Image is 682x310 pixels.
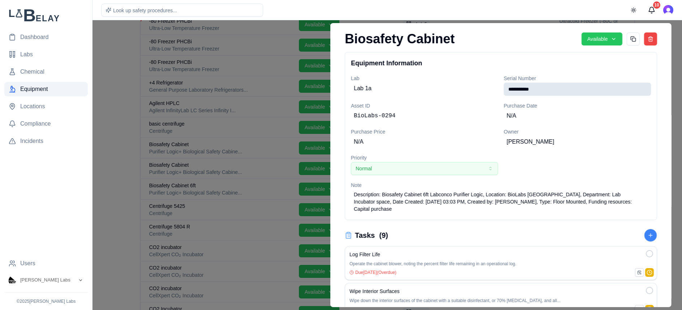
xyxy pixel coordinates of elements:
button: Available [581,32,622,45]
img: Vega Labs [9,276,16,284]
h4: Wipe Interior Surfaces [349,288,399,295]
button: Open user button [663,5,673,15]
span: Lab 1a [353,84,371,93]
button: Add New Task to this Lab [644,229,657,242]
span: N/A [353,137,363,146]
span: Dashboard [20,33,48,42]
span: Description: Biosafety Cabinet 6ft Labconco Purifier Logic, Location: BioLabs [GEOGRAPHIC_DATA], ... [353,191,640,213]
span: Labs [20,50,33,59]
span: [PERSON_NAME] [506,137,554,146]
label: Owner [503,129,518,135]
span: Compliance [20,119,51,128]
label: Asset ID [351,103,370,109]
button: Open organization switcher [4,274,88,287]
span: N/A [506,112,516,120]
button: Toggle theme [627,4,640,17]
div: Click to edit name [344,32,575,46]
button: Delete equipment [644,32,657,45]
label: Purchase Price [351,129,385,135]
label: Serial Number [503,75,536,81]
span: ( 9 ) [379,230,387,240]
span: Equipment [20,85,48,93]
span: Users [20,259,35,268]
img: Lab Belay Logo [4,9,88,21]
p: Operate the cabinet blower, noting the percent filter life remaining in an operational log. [349,261,652,267]
span: Chemical [20,67,44,76]
h3: Tasks [355,230,374,240]
h4: Log Filter Life [349,251,380,258]
div: 10 [653,1,660,9]
label: Purchase Date [503,103,537,109]
label: Lab [351,75,359,81]
span: Look up safety procedures... [113,8,177,13]
h1: Biosafety Cabinet [344,32,575,46]
span: Due [DATE] (Overdue) [355,270,396,275]
h3: Equipment Information [351,58,422,68]
button: Duplicate equipment [626,32,639,45]
label: Priority [351,155,366,161]
p: Wipe down the interior surfaces of the cabinet with a suitable disinfectant, or 70% [MEDICAL_DATA... [349,298,652,304]
span: Vega Labs [20,277,70,283]
button: Messages (10 unread) [644,3,659,17]
span: Incidents [20,137,43,145]
span: Locations [20,102,45,111]
p: © 2025 [PERSON_NAME] Labs [4,298,88,304]
img: Ross Martin-Wells [663,5,673,15]
span: BioLabs-0294 [353,112,395,120]
label: Note [351,182,361,188]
